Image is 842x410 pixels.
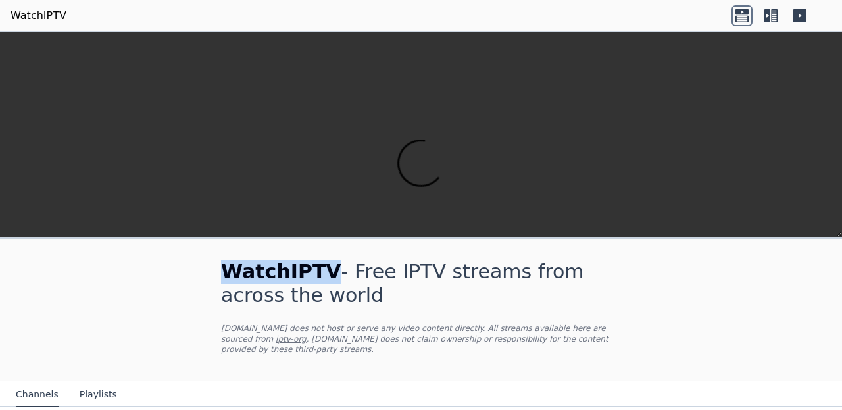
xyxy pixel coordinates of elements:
[221,323,621,355] p: [DOMAIN_NAME] does not host or serve any video content directly. All streams available here are s...
[221,260,621,307] h1: - Free IPTV streams from across the world
[11,8,66,24] a: WatchIPTV
[276,334,307,344] a: iptv-org
[16,382,59,407] button: Channels
[80,382,117,407] button: Playlists
[221,260,341,283] span: WatchIPTV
